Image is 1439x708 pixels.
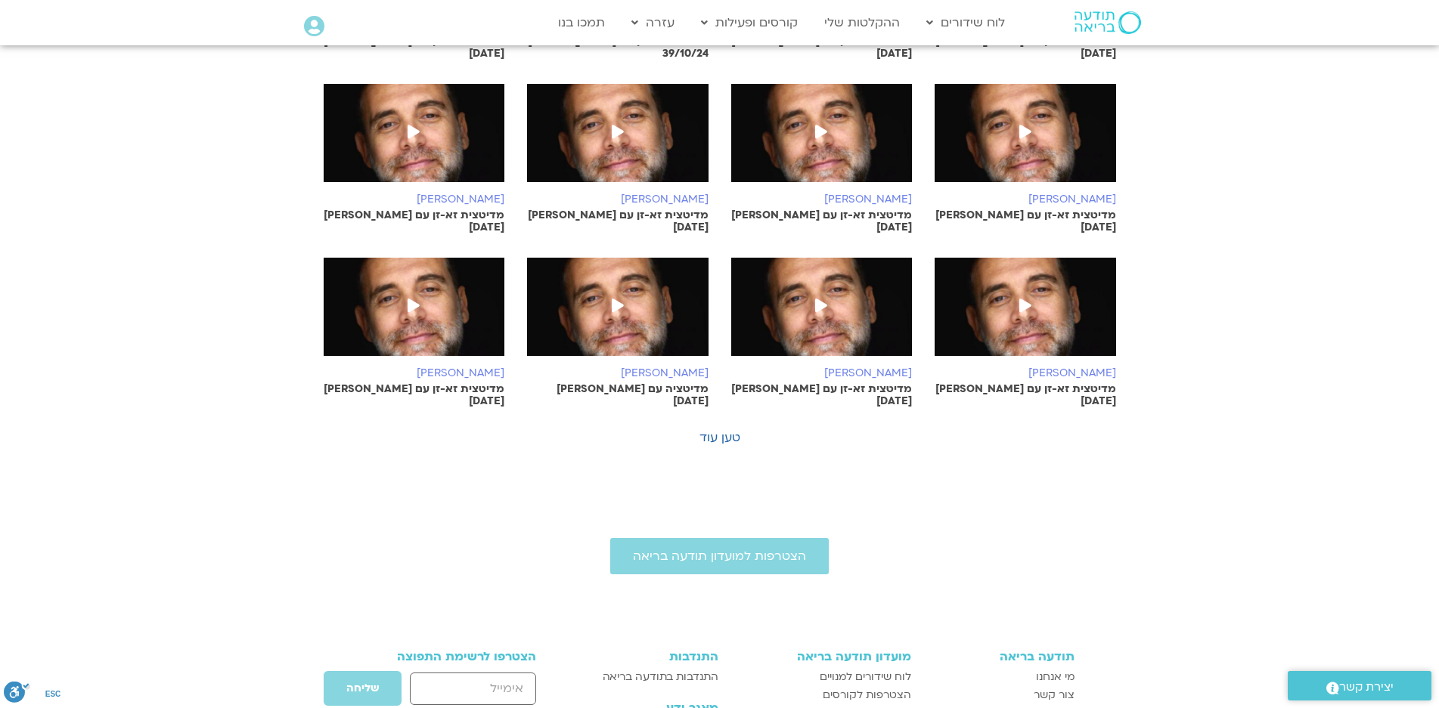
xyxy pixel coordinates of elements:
span: הצטרפות לקורסים [823,686,911,704]
img: %D7%A1%D7%A9%D7%94-%D7%A8%D7%96%D7%A0%D7%99%D7%A7.jpg [935,258,1116,371]
a: [PERSON_NAME]מדיטצית זא-זן עם [PERSON_NAME] [DATE] [935,258,1116,407]
button: שליחה [323,670,402,706]
a: הצטרפות לקורסים [733,686,911,704]
a: ההקלטות שלי [817,8,907,37]
h6: [PERSON_NAME] [935,193,1116,206]
a: תמכו בנו [550,8,613,37]
span: התנדבות בתודעה בריאה [603,668,718,686]
a: לוח שידורים [919,8,1013,37]
a: [PERSON_NAME]מדיטצית זא-זן עם [PERSON_NAME] [DATE] [731,84,913,233]
p: מדיטצית זא-זן עם [PERSON_NAME] 39/10/24 [527,36,709,60]
p: מדיטצית זא-זן עם [PERSON_NAME] [DATE] [731,383,913,407]
a: [PERSON_NAME]מדיטצית זא-זן עם [PERSON_NAME] [DATE] [527,84,709,233]
p: מדיטצית זא-זן עם [PERSON_NAME] [DATE] [731,36,913,60]
span: לוח שידורים למנויים [820,668,911,686]
p: מדיטצית זא-זן עם [PERSON_NAME] [DATE] [935,36,1116,60]
a: [PERSON_NAME]מדיטצית זא-זן עם [PERSON_NAME] [DATE] [935,84,1116,233]
a: עזרה [624,8,682,37]
h3: התנדבות [578,650,718,663]
p: מדיטצית זא-זן עם [PERSON_NAME] [DATE] [731,209,913,233]
span: מי אנחנו [1036,668,1075,686]
a: יצירת קשר [1288,671,1431,700]
span: צור קשר [1034,686,1075,704]
a: [PERSON_NAME]מדיטצית זא-זן עם [PERSON_NAME] [DATE] [324,258,505,407]
h6: [PERSON_NAME] [731,193,913,206]
h3: מועדון תודעה בריאה [733,650,911,663]
p: מדיטצית זא-זן עם [PERSON_NAME] [DATE] [324,36,505,60]
a: התנדבות בתודעה בריאה [578,668,718,686]
h6: [PERSON_NAME] [527,367,709,379]
h6: [PERSON_NAME] [527,193,709,206]
a: [PERSON_NAME]מדיטצית זא-זן עם [PERSON_NAME] [DATE] [731,258,913,407]
img: %D7%A1%D7%A9%D7%94-%D7%A8%D7%96%D7%A0%D7%99%D7%A7.jpg [527,84,709,197]
span: שליחה [346,682,379,694]
p: מדיטצית זא-זן עם [PERSON_NAME] [DATE] [935,383,1116,407]
a: הצטרפות למועדון תודעה בריאה [610,538,829,574]
p: מדיטציה עם [PERSON_NAME] [DATE] [527,383,709,407]
img: תודעה בריאה [1075,11,1141,34]
a: [PERSON_NAME]מדיטציה עם [PERSON_NAME] [DATE] [527,258,709,407]
input: אימייל [410,672,536,705]
img: %D7%A1%D7%A9%D7%94-%D7%A8%D7%96%D7%A0%D7%99%D7%A7.jpg [324,258,505,371]
img: %D7%A1%D7%A9%D7%94-%D7%A8%D7%96%D7%A0%D7%99%D7%A7.jpg [935,84,1116,197]
a: טען עוד [699,429,740,446]
h6: [PERSON_NAME] [324,193,505,206]
h3: הצטרפו לרשימת התפוצה [365,650,537,663]
img: %D7%A1%D7%A9%D7%94-%D7%A8%D7%96%D7%A0%D7%99%D7%A7.jpg [324,84,505,197]
a: קורסים ופעילות [693,8,805,37]
span: יצירת קשר [1339,677,1394,697]
img: %D7%A1%D7%A9%D7%94-%D7%A8%D7%96%D7%A0%D7%99%D7%A7.jpg [527,258,709,371]
img: %D7%A1%D7%A9%D7%94-%D7%A8%D7%96%D7%A0%D7%99%D7%A7.jpg [731,258,913,371]
a: צור קשר [926,686,1075,704]
a: לוח שידורים למנויים [733,668,911,686]
p: מדיטצית זא-זן עם [PERSON_NAME] [DATE] [324,383,505,407]
p: מדיטצית זא-זן עם [PERSON_NAME] [DATE] [324,209,505,233]
h6: [PERSON_NAME] [935,367,1116,379]
h6: [PERSON_NAME] [731,367,913,379]
img: %D7%A1%D7%A9%D7%94-%D7%A8%D7%96%D7%A0%D7%99%D7%A7.jpg [731,84,913,197]
h6: [PERSON_NAME] [324,367,505,379]
span: הצטרפות למועדון תודעה בריאה [633,549,806,563]
p: מדיטצית זא-זן עם [PERSON_NAME] [DATE] [935,209,1116,233]
p: מדיטצית זא-זן עם [PERSON_NAME] [DATE] [527,209,709,233]
a: [PERSON_NAME]מדיטצית זא-זן עם [PERSON_NAME] [DATE] [324,84,505,233]
a: מי אנחנו [926,668,1075,686]
h3: תודעה בריאה [926,650,1075,663]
